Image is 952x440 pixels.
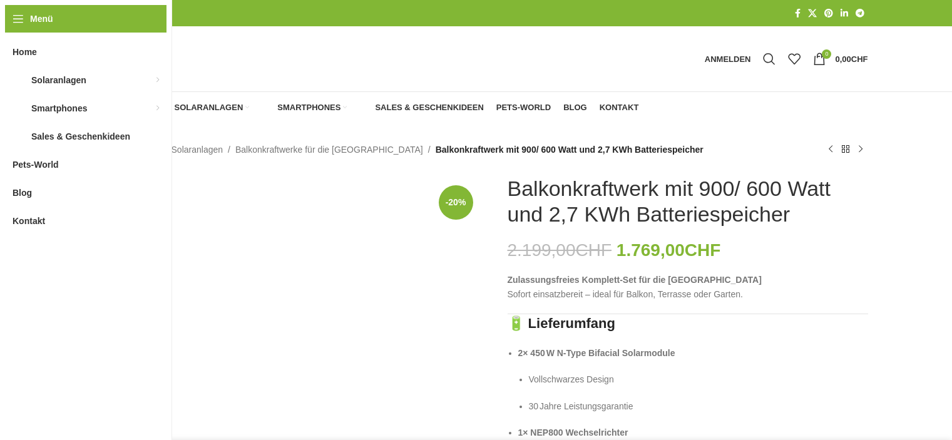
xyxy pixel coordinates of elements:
[835,54,868,64] bdi: 0,00
[116,95,645,120] div: Hauptnavigation
[529,372,868,386] p: Vollschwarzes Design
[853,142,868,157] a: Nächstes Produkt
[822,49,831,59] span: 0
[122,143,704,156] nav: Breadcrumb
[508,176,868,227] h1: Balkonkraftwerk mit 900/ 600 Watt und 2,7 KWh Batteriespeicher
[804,5,821,22] a: X Social Link
[13,41,37,63] span: Home
[600,95,639,120] a: Kontakt
[508,273,868,301] p: Sofort einsatzbereit – ideal für Balkon, Terrasse oder Garten.
[782,46,807,71] div: Meine Wunschliste
[508,275,762,285] strong: Zulassungsfreies Komplett‑Set für die [GEOGRAPHIC_DATA]
[508,240,612,260] bdi: 2.199,00
[757,46,782,71] a: Suche
[576,240,612,260] span: CHF
[439,185,473,220] span: -20%
[13,74,25,86] img: Solaranlagen
[563,95,587,120] a: Blog
[617,240,721,260] bdi: 1.769,00
[705,55,751,63] span: Anmelden
[31,97,87,120] span: Smartphones
[791,5,804,22] a: Facebook Social Link
[31,125,130,148] span: Sales & Geschenkideen
[821,5,837,22] a: Pinterest Social Link
[159,95,250,120] a: Solaranlagen
[529,399,868,413] p: 30 Jahre Leistungsgarantie
[262,102,273,113] img: Smartphones
[375,103,483,113] span: Sales & Geschenkideen
[277,103,340,113] span: Smartphones
[685,240,721,260] span: CHF
[807,46,874,71] a: 0 0,00CHF
[31,69,86,91] span: Solaranlagen
[13,102,25,115] img: Smartphones
[823,142,838,157] a: Vorheriges Produkt
[496,103,551,113] span: Pets-World
[30,12,53,26] span: Menü
[508,314,868,334] h3: 🔋 Lieferumfang
[496,95,551,120] a: Pets-World
[518,427,628,437] strong: 1× NEP800 Wechselrichter
[13,210,45,232] span: Kontakt
[837,5,852,22] a: LinkedIn Social Link
[359,102,371,113] img: Sales & Geschenkideen
[13,182,32,204] span: Blog
[518,348,675,358] strong: 2× 450 W N‑Type Bifacial Solarmodule
[262,95,347,120] a: Smartphones
[359,95,483,120] a: Sales & Geschenkideen
[851,54,868,64] span: CHF
[699,46,757,71] a: Anmelden
[171,143,223,156] a: Solaranlagen
[175,103,243,113] span: Solaranlagen
[13,130,25,143] img: Sales & Geschenkideen
[13,153,59,176] span: Pets-World
[235,143,423,156] a: Balkonkraftwerke für die [GEOGRAPHIC_DATA]
[852,5,868,22] a: Telegram Social Link
[563,103,587,113] span: Blog
[600,103,639,113] span: Kontakt
[436,143,704,156] span: Balkonkraftwerk mit 900/ 600 Watt und 2,7 KWh Batteriespeicher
